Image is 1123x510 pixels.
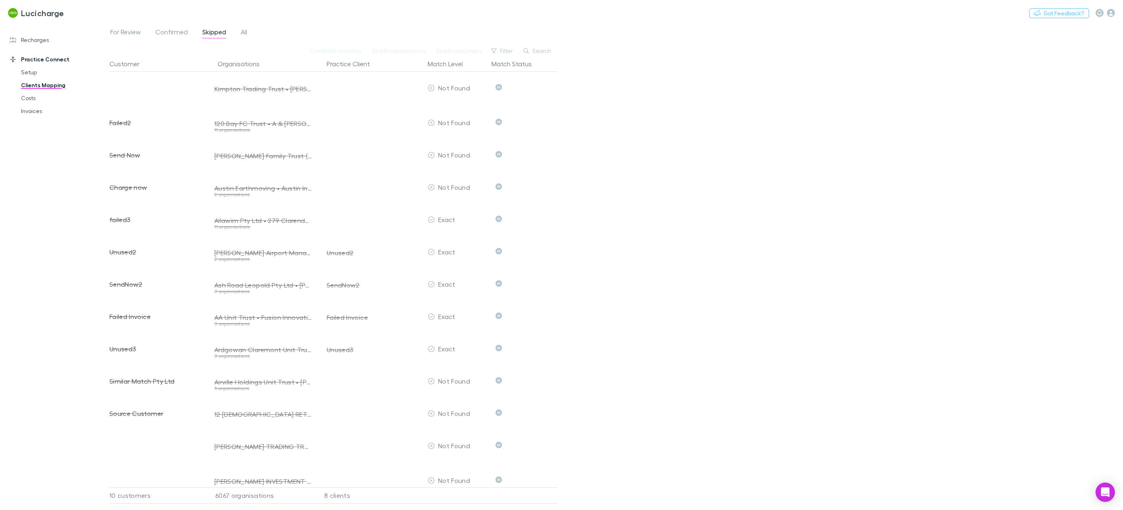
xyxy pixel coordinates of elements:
[487,46,518,56] button: Filter
[495,313,502,319] svg: Skipped
[438,183,470,191] span: Not Found
[214,85,312,93] div: Kimpton Trading Trust • [PERSON_NAME] Family Trust • NextGen Solutions Pty Ltd • [PERSON_NAME] • ...
[495,476,502,483] svg: Skipped
[2,53,114,66] a: Practice Connect
[214,477,312,485] div: [PERSON_NAME] INVESTMENT TRUST
[218,56,269,72] button: Organisations
[109,487,206,504] div: 10 customers
[438,151,470,159] span: Not Found
[109,56,149,72] button: Customer
[327,301,421,334] div: Failed Invoice
[495,345,502,351] svg: Skipped
[367,46,431,56] button: Skip0 organisations
[109,333,203,365] div: Unused3
[214,378,312,386] div: Airville Holdings Unit Trust • [PERSON_NAME] • [PERSON_NAME] • A J B NO1 Trust Estate • ACN 606 7...
[428,56,472,72] button: Match Level
[109,171,203,204] div: Charge now
[438,476,470,484] span: Not Found
[13,105,114,118] a: Invoices
[109,365,203,397] div: Similar Match Pty Ltd
[438,119,470,126] span: Not Found
[202,28,226,38] span: Skipped
[109,139,203,171] div: Send Now
[109,397,203,430] div: Source Customer
[3,3,69,23] a: Lucicharge
[438,442,470,449] span: Not Found
[327,269,421,301] div: SendNow2
[214,289,312,294] div: 3 organisations
[495,442,502,448] svg: Skipped
[327,334,421,366] div: Unused3
[214,216,312,225] div: Allawim Pty Ltd • 279 Clarendon FC Trust • [DEMOGRAPHIC_DATA] Pty Ltd • AJ & JR [PERSON_NAME] • A...
[214,386,312,391] div: 5 organisations
[438,248,455,256] span: Exact
[495,248,502,254] svg: Skipped
[1096,483,1115,502] div: Open Intercom Messenger
[495,216,502,222] svg: Skipped
[495,84,502,90] svg: Skipped
[214,152,312,160] div: [PERSON_NAME] Family Trust (LC)
[495,119,502,125] svg: Skipped
[438,313,455,320] span: Exact
[214,354,312,359] div: 3 organisations
[438,84,470,92] span: Not Found
[327,237,421,269] div: Unused2
[241,28,247,38] span: All
[8,8,18,18] img: Lucicharge's Logo
[1029,8,1089,18] button: Got Feedback?
[2,34,114,46] a: Recharges
[495,183,502,190] svg: Skipped
[438,377,470,385] span: Not Found
[438,345,455,353] span: Exact
[21,8,64,18] h3: Lucicharge
[214,410,312,418] div: 12 [DEMOGRAPHIC_DATA] RETREAT TRUST
[315,487,424,504] div: 8 clients
[214,443,312,451] div: [PERSON_NAME] TRADING TRUST
[495,151,502,157] svg: Skipped
[495,377,502,384] svg: Skipped
[206,487,315,504] div: 6067 organisations
[214,128,312,132] div: 11 organisations
[109,107,203,139] div: Failed2
[214,120,312,128] div: 120 Bay FC Trust • A & [PERSON_NAME] Family Trust • _Restricted - MFJ Investment Trust • A&S RG F...
[327,56,380,72] button: Practice Client
[214,313,312,321] div: AA Unit Trust • Fusion Innovations Pty Ltd • AC & J [PERSON_NAME]
[13,92,114,105] a: Costs
[438,216,455,223] span: Exact
[155,28,188,38] span: Confirmed
[13,66,114,79] a: Setup
[109,300,203,333] div: Failed Invoice
[109,268,203,300] div: SendNow2
[214,192,312,197] div: 2 organisations
[438,280,455,288] span: Exact
[305,46,367,56] button: Confirm0 matches
[214,281,312,289] div: Ash Road Leopold Pty Ltd • [PERSON_NAME] Transport Pty Ltd • [PERSON_NAME]
[491,56,542,72] button: Match Status
[431,46,487,56] button: Skip0 customers
[214,225,312,229] div: 11 organisations
[109,236,203,268] div: Unused2
[519,46,556,56] button: Search
[495,409,502,416] svg: Skipped
[214,346,312,354] div: Ardgowan Claremont Unit Trust • Ardgowan Tarneit Pty Ltd • Papermill Media
[214,249,312,257] div: [PERSON_NAME] Airport Management Joint Venture • [PERSON_NAME] Airport Pty Ltd
[438,409,470,417] span: Not Found
[13,79,114,92] a: Clients Mapping
[214,257,312,262] div: 2 organisations
[214,184,312,192] div: Austin Earthmoving • Austin Investments
[109,204,203,236] div: failed3
[214,321,312,326] div: 3 organisations
[495,280,502,287] svg: Skipped
[110,28,141,38] span: For Review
